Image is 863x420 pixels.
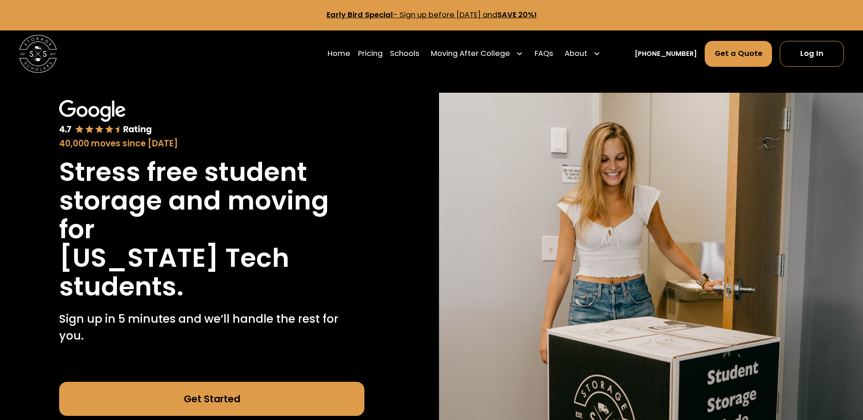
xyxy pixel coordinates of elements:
a: FAQs [535,40,553,67]
h1: Stress free student storage and moving for [59,158,364,244]
a: Get a Quote [705,41,772,66]
div: Moving After College [431,48,510,60]
div: About [565,48,587,60]
a: [PHONE_NUMBER] [635,49,697,59]
a: Home [328,40,350,67]
img: Storage Scholars main logo [19,35,57,73]
a: Log In [780,41,844,66]
img: Google 4.7 star rating [59,100,152,135]
a: Schools [390,40,419,67]
strong: SAVE 20%! [497,10,537,20]
a: Early Bird Special- Sign up before [DATE] andSAVE 20%! [327,10,537,20]
a: Pricing [358,40,383,67]
strong: Early Bird Special [327,10,393,20]
div: 40,000 moves since [DATE] [59,137,364,150]
h1: students. [59,272,184,301]
a: Get Started [59,382,364,416]
p: Sign up in 5 minutes and we’ll handle the rest for you. [59,310,364,345]
h1: [US_STATE] Tech [59,244,289,272]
